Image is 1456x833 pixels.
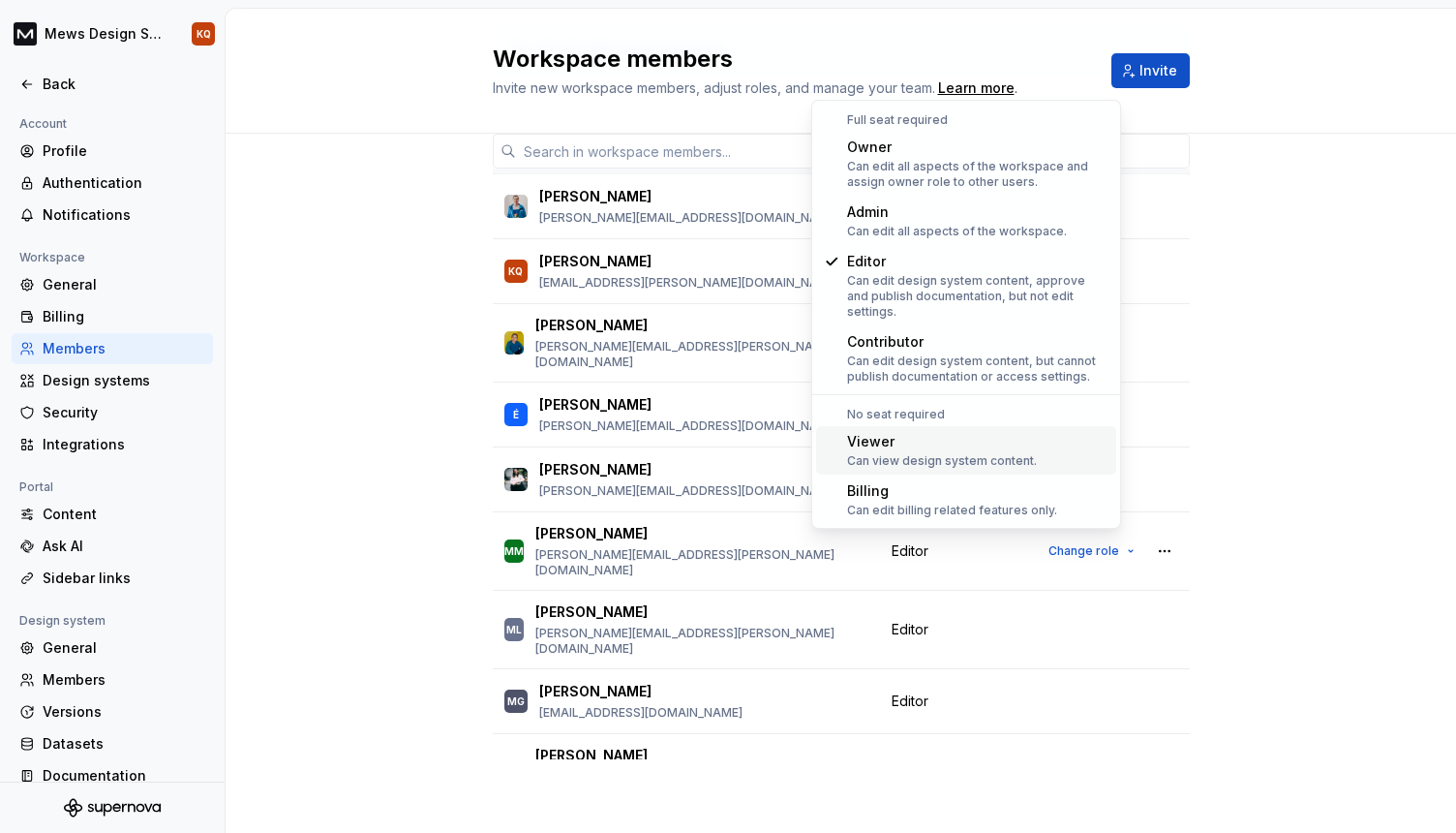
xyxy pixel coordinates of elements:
[43,75,205,94] div: Back
[43,307,205,326] div: Billing
[1139,61,1177,80] span: Invite
[43,638,205,658] div: General
[43,173,205,193] div: Authentication
[43,537,205,556] div: Ask AI
[539,252,652,271] p: [PERSON_NAME]
[43,670,205,690] div: Members
[539,460,652,479] p: [PERSON_NAME]
[12,333,213,364] a: Members
[539,395,652,415] p: [PERSON_NAME]
[539,682,652,701] p: [PERSON_NAME]
[43,371,205,390] div: Design systems
[847,453,1037,469] div: Can view design system content.
[493,44,1088,75] h2: Workspace members
[847,332,1108,352] div: Contributor
[847,503,1057,518] div: Can edit billing related features only.
[14,22,37,46] img: e23f8d03-a76c-4364-8d4f-1225f58777f7.png
[12,168,213,199] a: Authentication
[847,354,1108,385] div: Can edit design system content, but cannot publish documentation or access settings.
[504,541,524,561] div: MM
[12,664,213,695] a: Members
[504,331,524,355] img: Beltrán Rengifo
[892,692,928,711] span: Editor
[45,24,168,44] div: Mews Design System
[43,734,205,754] div: Datasets
[504,468,528,491] img: Eva Čechová
[12,112,75,136] div: Account
[535,524,648,543] p: [PERSON_NAME]
[12,301,213,332] a: Billing
[535,339,868,370] p: [PERSON_NAME][EMAIL_ADDRESS][PERSON_NAME][DOMAIN_NAME]
[1040,538,1143,565] button: Change role
[892,541,928,561] span: Editor
[43,766,205,786] div: Documentation
[1111,53,1190,88] button: Invite
[539,483,839,499] p: [PERSON_NAME][EMAIL_ADDRESS][DOMAIN_NAME]
[847,481,1057,501] div: Billing
[12,246,93,269] div: Workspace
[12,136,213,167] a: Profile
[12,531,213,562] a: Ask AI
[535,746,648,765] p: [PERSON_NAME]
[12,365,213,396] a: Design systems
[938,78,1015,98] a: Learn more
[43,403,205,422] div: Security
[504,195,528,218] img: Jakub Šalmík
[847,138,1108,157] div: Owner
[12,476,61,499] div: Portal
[935,81,1017,96] span: .
[816,407,1116,422] div: No seat required
[43,205,205,225] div: Notifications
[12,269,213,300] a: General
[513,405,519,424] div: É
[535,547,868,578] p: [PERSON_NAME][EMAIL_ADDRESS][PERSON_NAME][DOMAIN_NAME]
[847,273,1108,320] div: Can edit design system content, approve and publish documentation, but not edit settings.
[847,224,1067,239] div: Can edit all aspects of the workspace.
[516,134,1190,169] input: Search in workspace members...
[12,760,213,791] a: Documentation
[892,620,928,639] span: Editor
[508,262,523,281] div: KQ
[812,101,1120,528] div: Suggestions
[506,620,522,639] div: ML
[493,79,935,96] span: Invite new workspace members, adjust roles, and manage your team.
[12,696,213,727] a: Versions
[12,429,213,460] a: Integrations
[4,13,221,55] button: Mews Design SystemKQ
[43,702,205,722] div: Versions
[847,432,1037,451] div: Viewer
[12,499,213,530] a: Content
[535,626,868,657] p: [PERSON_NAME][EMAIL_ADDRESS][PERSON_NAME][DOMAIN_NAME]
[847,252,1108,271] div: Editor
[43,435,205,454] div: Integrations
[539,187,652,206] p: [PERSON_NAME]
[816,112,1116,128] div: Full seat required
[12,69,213,100] a: Back
[12,632,213,663] a: General
[12,563,213,594] a: Sidebar links
[539,418,839,434] p: [PERSON_NAME][EMAIL_ADDRESS][DOMAIN_NAME]
[197,26,211,42] div: KQ
[12,609,113,632] div: Design system
[539,210,839,226] p: [PERSON_NAME][EMAIL_ADDRESS][DOMAIN_NAME]
[535,602,648,622] p: [PERSON_NAME]
[847,159,1108,190] div: Can edit all aspects of the workspace and assign owner role to other users.
[43,141,205,161] div: Profile
[43,339,205,358] div: Members
[1048,543,1119,559] span: Change role
[539,275,839,291] p: [EMAIL_ADDRESS][PERSON_NAME][DOMAIN_NAME]
[535,316,648,335] p: [PERSON_NAME]
[539,705,743,721] p: [EMAIL_ADDRESS][DOMAIN_NAME]
[847,202,1067,222] div: Admin
[64,798,161,818] svg: Supernova Logo
[507,692,525,711] div: MG
[43,275,205,294] div: General
[43,569,205,588] div: Sidebar links
[12,200,213,231] a: Notifications
[43,505,205,524] div: Content
[12,728,213,759] a: Datasets
[12,397,213,428] a: Security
